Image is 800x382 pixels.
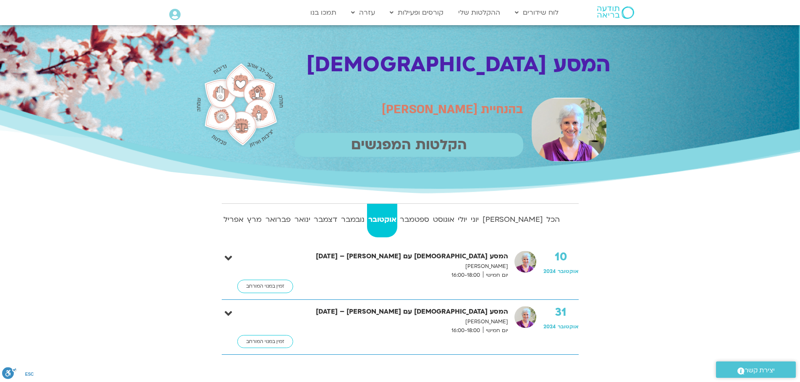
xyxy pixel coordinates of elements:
[543,268,556,275] span: 2024
[295,133,523,157] p: הקלטות המפגשים
[223,204,245,237] a: אפריל
[340,213,366,226] strong: נובמבר
[367,204,397,237] a: אוקטובר
[449,326,483,335] span: 16:00-18:00
[288,262,508,271] p: [PERSON_NAME]
[457,213,468,226] strong: יולי
[481,204,544,237] a: [PERSON_NAME]
[511,5,563,21] a: לוח שידורים
[558,323,579,330] span: אוקטובר
[293,213,311,226] strong: ינואר
[483,271,508,280] span: יום חמישי
[399,213,430,226] strong: ספטמבר
[399,204,430,237] a: ספטמבר
[449,271,483,280] span: 16:00-18:00
[432,213,455,226] strong: אוגוסט
[716,361,796,378] a: יצירת קשר
[347,5,379,21] a: עזרה
[265,213,292,226] strong: פברואר
[291,52,611,77] h1: המסע [DEMOGRAPHIC_DATA]
[546,204,561,237] a: הכל
[745,365,775,376] span: יצירת קשר
[288,306,508,317] strong: המסע [DEMOGRAPHIC_DATA] עם [PERSON_NAME] – [DATE]
[470,204,480,237] a: יוני
[457,204,468,237] a: יולי
[265,204,292,237] a: פברואר
[543,306,579,319] strong: 31
[543,251,579,263] strong: 10
[246,204,263,237] a: מרץ
[543,323,556,330] span: 2024
[470,213,480,226] strong: יוני
[313,213,338,226] strong: דצמבר
[237,335,293,348] a: זמין במנוי המורחב
[288,251,508,262] strong: המסע [DEMOGRAPHIC_DATA] עם [PERSON_NAME] – [DATE]
[382,101,523,117] span: בהנחיית [PERSON_NAME]
[340,204,366,237] a: נובמבר
[237,280,293,293] a: זמין במנוי המורחב
[293,204,311,237] a: ינואר
[597,6,634,19] img: תודעה בריאה
[483,326,508,335] span: יום חמישי
[223,213,245,226] strong: אפריל
[546,213,561,226] strong: הכל
[288,317,508,326] p: [PERSON_NAME]
[481,213,544,226] strong: [PERSON_NAME]
[432,204,455,237] a: אוגוסט
[386,5,448,21] a: קורסים ופעילות
[558,268,579,275] span: אוקטובר
[306,5,341,21] a: תמכו בנו
[246,213,263,226] strong: מרץ
[367,213,397,226] strong: אוקטובר
[454,5,504,21] a: ההקלטות שלי
[313,204,338,237] a: דצמבר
